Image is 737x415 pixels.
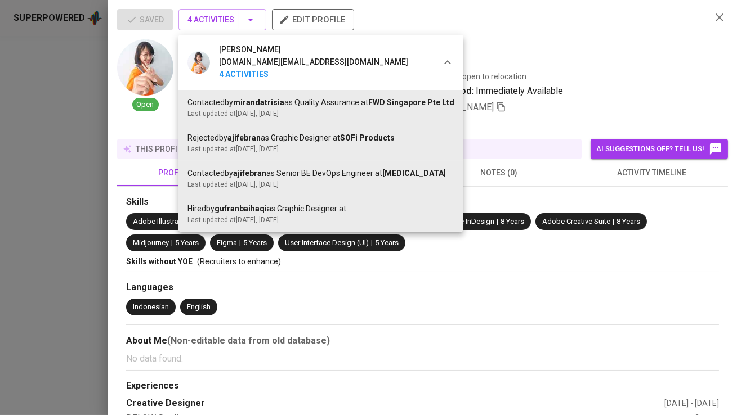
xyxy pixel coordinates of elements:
div: [DOMAIN_NAME][EMAIL_ADDRESS][DOMAIN_NAME] [219,56,408,69]
img: 84fb560981f8c370d276b947c2a02b2d.jpg [187,51,210,74]
span: SOFi Products [340,133,395,142]
div: Rejected by as Graphic Designer at [187,132,454,144]
span: FWD Singapore Pte Ltd [368,98,454,107]
b: 4 Activities [219,69,408,81]
b: mirandatrisia [233,98,284,107]
span: [PERSON_NAME] [219,44,281,56]
div: Last updated at [DATE] , [DATE] [187,179,454,190]
div: Hired by as Graphic Designer at [187,203,454,215]
b: ajifebran [227,133,261,142]
div: Last updated at [DATE] , [DATE] [187,215,454,225]
span: [MEDICAL_DATA] [382,169,446,178]
div: Last updated at [DATE] , [DATE] [187,109,454,119]
b: gufranbaihaqi [215,204,267,213]
div: Contacted by as Quality Assurance at [187,97,454,109]
b: ajifebran [233,169,266,178]
div: Contacted by as Senior BE DevOps Engineer at [187,168,454,179]
div: Last updated at [DATE] , [DATE] [187,144,454,154]
div: [PERSON_NAME][DOMAIN_NAME][EMAIL_ADDRESS][DOMAIN_NAME]4 Activities [178,35,463,90]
